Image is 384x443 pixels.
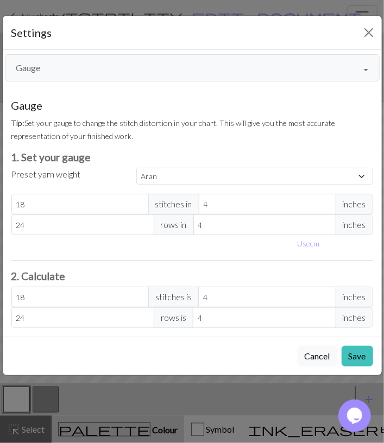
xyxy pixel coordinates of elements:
span: inches [336,307,373,328]
button: Close [360,24,377,41]
strong: Tip: [11,118,25,128]
span: rows is [154,307,193,328]
iframe: chat widget [338,400,373,432]
small: Set your gauge to change the stitch distortion in your chart. This will give you the most accurat... [11,118,336,141]
span: stitches is [148,287,199,307]
span: inches [336,194,373,214]
button: Gauge [5,54,380,81]
h5: Settings [11,24,52,41]
label: Preset yarn weight [11,168,81,181]
h5: Gauge [11,99,373,112]
h3: 1. Set your gauge [11,151,373,163]
button: Cancel [298,346,337,366]
span: inches [336,287,373,307]
h3: 2. Calculate [11,270,373,282]
span: rows in [154,214,194,235]
button: Save [342,346,373,366]
span: stitches in [148,194,199,214]
button: Usecm [292,235,324,252]
span: inches [336,214,373,235]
